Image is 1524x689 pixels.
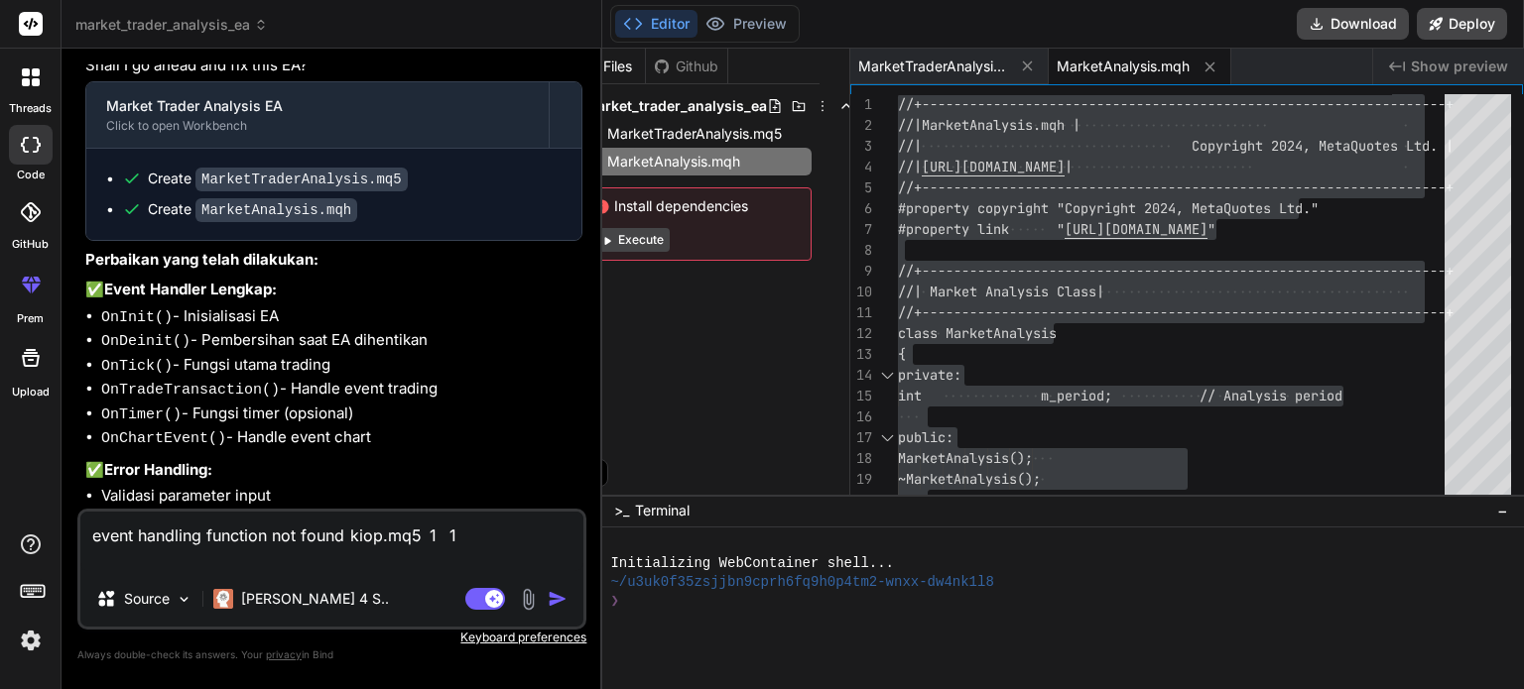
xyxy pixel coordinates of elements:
label: code [17,167,45,183]
span: //| Market Analysis Class [898,283,1096,300]
span: MarketAnalysis.mqh [605,150,742,173]
span: //| Copyright 202 [898,137,1295,155]
span: //+----------------------------------------------- [898,178,1295,196]
span: -------------------+ [1295,178,1454,196]
li: - Fungsi utama trading [101,354,582,379]
span: int m_period; // Analys [898,387,1271,404]
button: Editor [615,10,698,38]
div: 3 [850,136,872,157]
span: MarketAnalysis.mqh | [922,116,1080,134]
div: 9 [850,261,872,282]
div: Create [148,199,357,220]
span: 4, MetaQuotes Ltd. | [1295,137,1454,155]
div: 20 [850,490,872,511]
code: OnTick() [101,358,173,375]
span: [URL][DOMAIN_NAME] [1065,220,1207,238]
span: Install dependencies [593,196,799,216]
div: Github [646,57,727,76]
img: Pick Models [176,591,192,608]
span: market_trader_analysis_ea [75,15,268,35]
strong: Error Handling: [104,460,212,479]
div: Market Trader Analysis EA [106,96,529,116]
span: >_ [614,501,629,520]
div: 19 [850,469,872,490]
p: Shall I go ahead and fix this EA? [85,55,582,77]
span: #property link " [898,220,1065,238]
div: Click to collapse the range. [874,427,900,448]
p: Keyboard preferences [77,630,586,645]
span: " [1207,220,1215,238]
label: Upload [12,384,50,401]
span: //| [898,116,922,134]
span: -------------------+ [1295,95,1454,113]
p: Source [124,589,170,609]
span: MarketAnalysis(); [898,449,1033,467]
span: privacy [266,648,302,660]
span: MarketAnalysis.mqh [1057,57,1190,76]
code: OnTimer() [101,406,182,423]
div: 2 [850,115,872,136]
label: prem [17,310,44,327]
span: MarketTraderAnalysis.mq5 [605,122,784,146]
span: #property copyright "Copyright 2024, MetaQuotes Lt [898,199,1295,217]
li: - Fungsi timer (opsional) [101,402,582,427]
code: OnDeinit() [101,333,190,350]
span: public: [898,428,953,446]
button: − [1493,495,1512,526]
div: 6 [850,198,872,219]
li: - Handle event trading [101,378,582,402]
span: Terminal [635,501,690,520]
li: - Inisialisasi EA [101,305,582,330]
img: settings [14,624,48,657]
p: ✅ [85,279,582,301]
button: Preview [698,10,795,38]
div: 17 [850,427,872,448]
strong: Event Handler Lengkap: [104,280,277,298]
span: { [898,345,906,363]
button: Execute [593,228,670,252]
span: market_trader_analysis_ea [584,96,767,116]
span: -------------------+ [1295,303,1454,321]
strong: Perbaikan yang telah dilakukan: [85,250,318,269]
span: ~/u3uk0f35zsjjbn9cprh6fq9h0p4tm2-wnxx-dw4nk1l8 [610,573,993,592]
span: -------------------+ [1295,262,1454,280]
label: GitHub [12,236,49,253]
img: Claude 4 Sonnet [213,589,233,609]
span: Initializing WebContainer shell... [610,554,894,573]
div: 16 [850,406,872,427]
div: 15 [850,386,872,406]
div: 5 [850,177,872,198]
li: - Handle event chart [101,426,582,451]
div: Click to collapse the range. [874,365,900,386]
div: Click to open Workbench [106,118,529,134]
div: 18 [850,448,872,469]
div: 12 [850,323,872,344]
code: OnChartEvent() [101,430,226,447]
div: 4 [850,157,872,177]
label: threads [9,100,52,117]
li: - Pembersihan saat EA dihentikan [101,329,582,354]
div: Create [148,169,408,189]
div: 14 [850,365,872,386]
div: 10 [850,282,872,302]
span: | [1065,158,1073,175]
img: icon [548,589,568,609]
span: | [1096,283,1104,300]
span: private: [898,366,961,384]
span: //| [898,158,922,175]
span: d." [1295,199,1319,217]
span: //+----------------------------------------------- [898,303,1295,321]
code: OnInit() [101,309,173,326]
p: Always double-check its answers. Your in Bind [77,645,586,664]
li: Pengecekan data market yang valid [101,508,582,530]
span: ~MarketAnalysis(); [898,470,1041,488]
p: ✅ [85,459,582,482]
span: MarketTraderAnalysis.mq5 [858,57,1007,76]
span: class MarketAnalysis [898,324,1057,342]
div: 8 [850,240,872,261]
div: 7 [850,219,872,240]
span: [URL][DOMAIN_NAME] [922,158,1065,175]
div: 13 [850,344,872,365]
button: Deploy [1417,8,1507,40]
p: [PERSON_NAME] 4 S.. [241,589,389,609]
